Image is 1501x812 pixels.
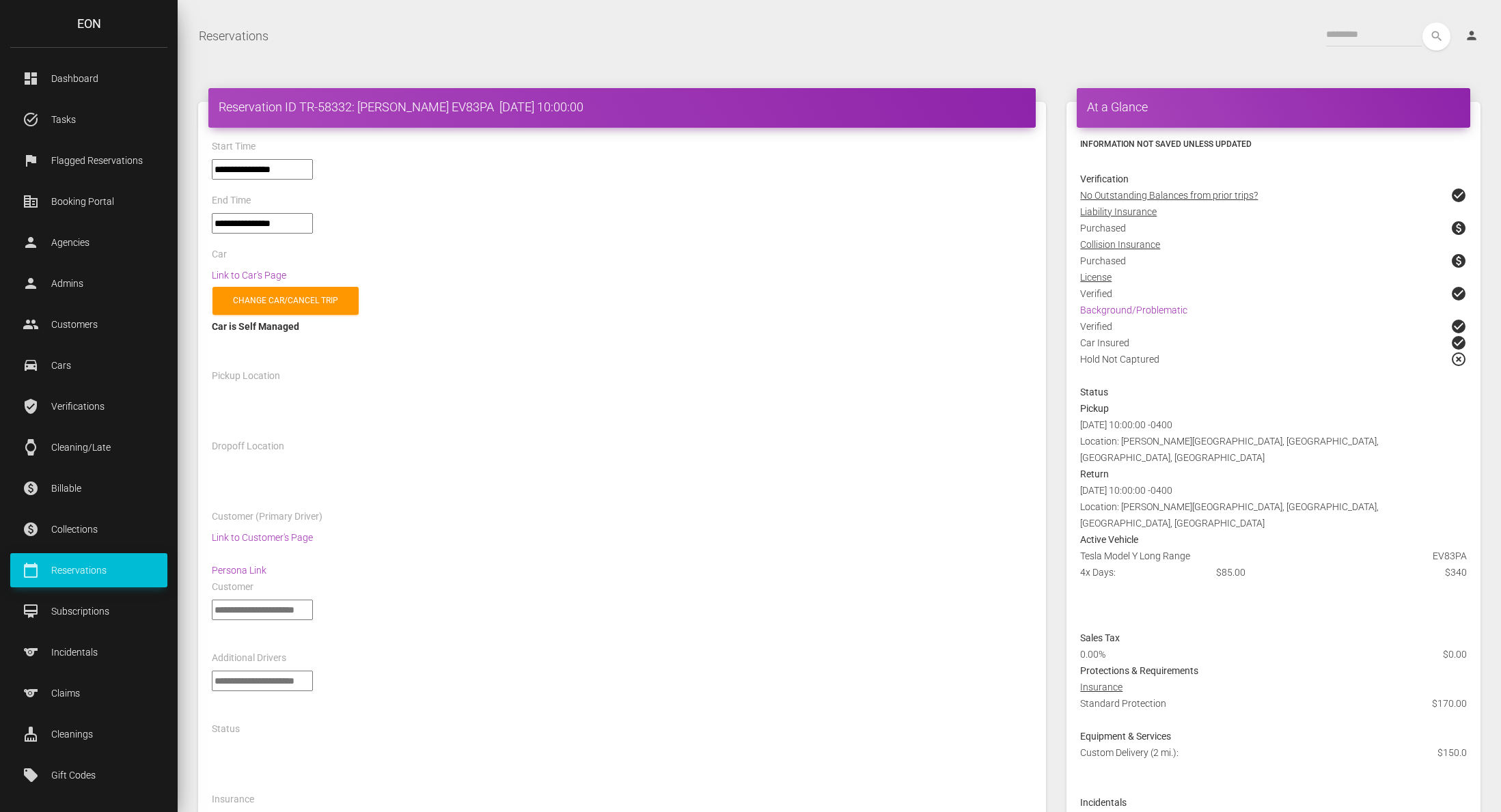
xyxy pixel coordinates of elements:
span: [DATE] 10:00:00 -0400 Location: [PERSON_NAME][GEOGRAPHIC_DATA], [GEOGRAPHIC_DATA], [GEOGRAPHIC_DA... [1080,419,1379,463]
span: check_circle [1450,285,1467,302]
p: Cleaning/Late [20,437,157,458]
div: Car Insured [1070,335,1477,351]
a: paid Billable [10,471,167,505]
p: Dashboard [20,68,157,89]
a: people Customers [10,307,167,341]
a: flag Flagged Reservations [10,143,167,178]
span: $150.0 [1437,744,1467,761]
i: person [1465,29,1478,42]
label: Dropoff Location [212,440,284,453]
strong: Incidentals [1080,797,1127,808]
a: Reservations [199,19,268,53]
span: paid [1450,220,1467,236]
strong: Sales Tax [1080,632,1120,643]
p: Booking Portal [20,191,157,212]
u: Collision Insurance [1080,239,1160,250]
a: task_alt Tasks [10,102,167,137]
div: 0.00% [1070,646,1341,662]
a: watch Cleaning/Late [10,430,167,464]
p: Incidentals [20,642,157,662]
div: Hold Not Captured [1070,351,1477,384]
div: Purchased [1070,220,1477,236]
span: check_circle [1450,335,1467,351]
u: Insurance [1080,682,1123,692]
div: Verified [1070,285,1477,302]
span: EV83PA [1433,548,1467,564]
span: Custom Delivery (2 mi.): [1080,747,1179,758]
p: Customers [20,314,157,335]
span: paid [1450,253,1467,269]
label: Start Time [212,140,256,154]
strong: Equipment & Services [1080,731,1171,742]
div: Tesla Model Y Long Range [1070,548,1477,564]
a: dashboard Dashboard [10,61,167,96]
p: Reservations [20,560,157,580]
u: License [1080,272,1112,283]
label: Car [212,248,227,262]
strong: Pickup [1080,403,1109,414]
label: End Time [212,194,251,208]
a: person Admins [10,266,167,300]
span: $340 [1445,564,1467,580]
div: $85.00 [1206,564,1342,580]
label: Status [212,723,240,736]
a: verified_user Verifications [10,389,167,423]
span: check_circle [1450,187,1467,204]
p: Billable [20,478,157,499]
a: sports Incidentals [10,635,167,669]
u: Liability Insurance [1080,206,1157,217]
a: Link to Customer's Page [212,532,313,543]
a: Background/Problematic [1080,305,1187,316]
strong: Status [1080,387,1108,397]
p: Flagged Reservations [20,150,157,171]
p: Collections [20,519,157,540]
a: sports Claims [10,676,167,710]
strong: Protections & Requirements [1080,665,1198,676]
strong: Active Vehicle [1080,534,1138,545]
label: Insurance [212,793,254,807]
a: person Agencies [10,225,167,260]
div: Car is Self Managed [212,318,1032,335]
span: $0.00 [1443,646,1467,662]
p: Agencies [20,232,157,253]
p: Cars [20,355,157,376]
button: search [1422,23,1450,51]
label: Customer [212,580,253,594]
strong: Verification [1080,173,1129,184]
a: calendar_today Reservations [10,553,167,587]
a: Persona Link [212,565,266,576]
h4: Reservation ID TR-58332: [PERSON_NAME] EV83PA [DATE] 10:00:00 [219,98,1025,115]
p: Claims [20,683,157,703]
label: Pickup Location [212,369,280,383]
span: check_circle [1450,318,1467,335]
p: Tasks [20,109,157,130]
label: Customer (Primary Driver) [212,510,322,524]
div: Purchased [1070,253,1477,269]
u: No Outstanding Balances from prior trips? [1080,190,1258,201]
span: [DATE] 10:00:00 -0400 Location: [PERSON_NAME][GEOGRAPHIC_DATA], [GEOGRAPHIC_DATA], [GEOGRAPHIC_DA... [1080,485,1379,529]
p: Subscriptions [20,601,157,621]
p: Gift Codes [20,765,157,785]
a: cleaning_services Cleanings [10,717,167,751]
label: Additional Drivers [212,652,286,665]
strong: Return [1080,468,1109,479]
span: $170.00 [1432,695,1467,712]
h6: Information not saved unless updated [1080,138,1467,150]
a: card_membership Subscriptions [10,594,167,628]
p: Admins [20,273,157,294]
a: paid Collections [10,512,167,546]
span: highlight_off [1450,351,1467,367]
p: Cleanings [20,724,157,744]
div: Verified [1070,318,1477,335]
a: drive_eta Cars [10,348,167,382]
p: Verifications [20,396,157,417]
div: Standard Protection [1070,695,1477,728]
a: Link to Car's Page [212,270,286,281]
a: person [1455,23,1491,50]
div: 4x Days: [1070,564,1206,580]
a: corporate_fare Booking Portal [10,184,167,219]
a: Change car/cancel trip [212,287,359,315]
a: local_offer Gift Codes [10,758,167,792]
h4: At a Glance [1087,98,1460,115]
